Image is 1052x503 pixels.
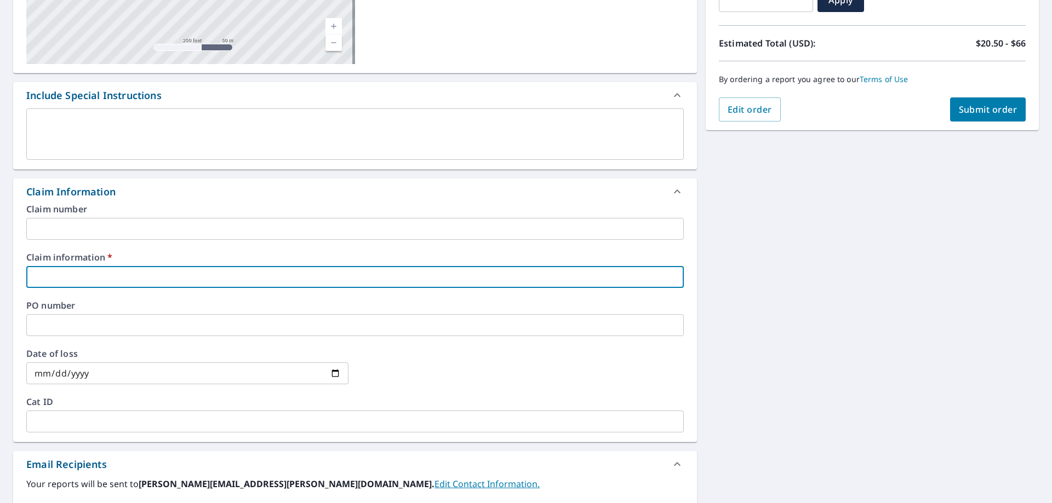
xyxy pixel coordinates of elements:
[26,397,684,406] label: Cat ID
[728,103,772,115] span: Edit order
[26,477,684,490] label: Your reports will be sent to
[860,74,908,84] a: Terms of Use
[26,301,684,310] label: PO number
[719,37,872,50] p: Estimated Total (USD):
[434,478,540,490] a: EditContactInfo
[13,178,697,205] div: Claim Information
[26,349,348,358] label: Date of loss
[950,97,1026,122] button: Submit order
[26,457,107,472] div: Email Recipients
[13,451,697,477] div: Email Recipients
[13,82,697,108] div: Include Special Instructions
[719,74,1026,84] p: By ordering a report you agree to our
[325,18,342,34] a: Current Level 17, Zoom In
[719,97,781,122] button: Edit order
[26,88,162,103] div: Include Special Instructions
[26,184,116,199] div: Claim Information
[959,103,1017,115] span: Submit order
[325,34,342,51] a: Current Level 17, Zoom Out
[26,253,684,262] label: Claim information
[26,205,684,213] label: Claim number
[976,37,1026,50] p: $20.50 - $66
[139,478,434,490] b: [PERSON_NAME][EMAIL_ADDRESS][PERSON_NAME][DOMAIN_NAME].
